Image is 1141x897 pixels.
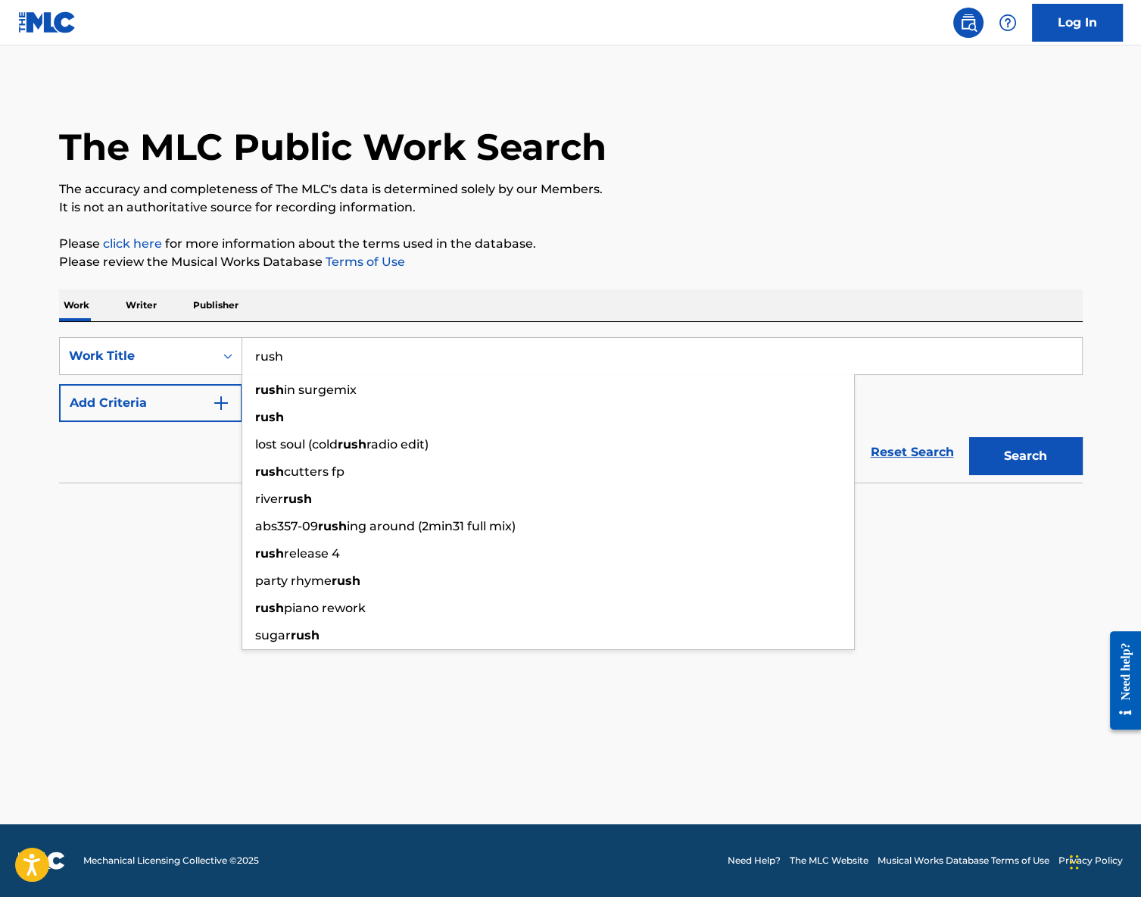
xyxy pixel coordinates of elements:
[959,14,977,32] img: search
[953,8,984,38] a: Public Search
[993,8,1023,38] div: Help
[59,235,1083,253] p: Please for more information about the terms used in the database.
[59,124,606,170] h1: The MLC Public Work Search
[255,628,291,642] span: sugar
[284,464,344,479] span: cutters fp
[255,464,284,479] strong: rush
[969,437,1083,475] button: Search
[863,436,962,469] a: Reset Search
[999,14,1017,32] img: help
[59,198,1083,217] p: It is not an authoritative source for recording information.
[255,519,318,533] span: abs357-09
[1099,620,1141,742] iframe: Resource Center
[1032,4,1123,42] a: Log In
[323,255,405,269] a: Terms of Use
[255,383,284,397] strong: rush
[59,337,1083,483] form: Search Form
[728,854,781,867] a: Need Help?
[18,852,65,870] img: logo
[790,854,868,867] a: The MLC Website
[59,180,1083,198] p: The accuracy and completeness of The MLC's data is determined solely by our Members.
[283,492,312,506] strong: rush
[189,289,243,321] p: Publisher
[121,289,161,321] p: Writer
[255,574,332,588] span: party rhyme
[255,601,284,615] strong: rush
[878,854,1049,867] a: Musical Works Database Terms of Use
[83,854,259,867] span: Mechanical Licensing Collective © 2025
[1058,854,1123,867] a: Privacy Policy
[18,11,76,33] img: MLC Logo
[347,519,516,533] span: ing around (2min31 full mix)
[284,383,357,397] span: in surgemix
[366,437,429,452] span: radio edit)
[59,384,242,422] button: Add Criteria
[255,410,284,424] strong: rush
[284,601,366,615] span: piano rework
[291,628,320,642] strong: rush
[59,289,94,321] p: Work
[255,492,283,506] span: river
[103,236,162,251] a: click here
[284,546,340,561] span: release 4
[69,347,205,365] div: Work Title
[332,574,360,588] strong: rush
[1070,839,1079,885] div: Drag
[1065,824,1141,897] iframe: Chat Widget
[255,546,284,561] strong: rush
[255,437,338,452] span: lost soul (cold
[318,519,347,533] strong: rush
[59,253,1083,271] p: Please review the Musical Works Database
[212,394,230,412] img: 9d2ae6d4665cec9f34b9.svg
[338,437,366,452] strong: rush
